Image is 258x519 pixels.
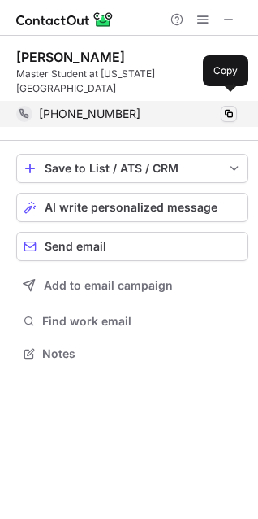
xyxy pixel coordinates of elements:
div: Master Student at [US_STATE][GEOGRAPHIC_DATA] [16,67,248,96]
div: Save to List / ATS / CRM [45,162,220,175]
span: AI write personalized message [45,201,217,214]
span: [PHONE_NUMBER] [39,107,140,121]
button: AI write personalized message [16,193,248,222]
div: [PERSON_NAME] [16,49,125,65]
img: ContactOut v5.3.10 [16,10,114,29]
button: Add to email campaign [16,271,248,300]
span: Find work email [42,314,242,329]
button: Notes [16,342,248,365]
button: Find work email [16,310,248,333]
span: Add to email campaign [44,279,173,292]
button: Send email [16,232,248,261]
span: Send email [45,240,106,253]
span: Notes [42,347,242,361]
button: save-profile-one-click [16,154,248,183]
